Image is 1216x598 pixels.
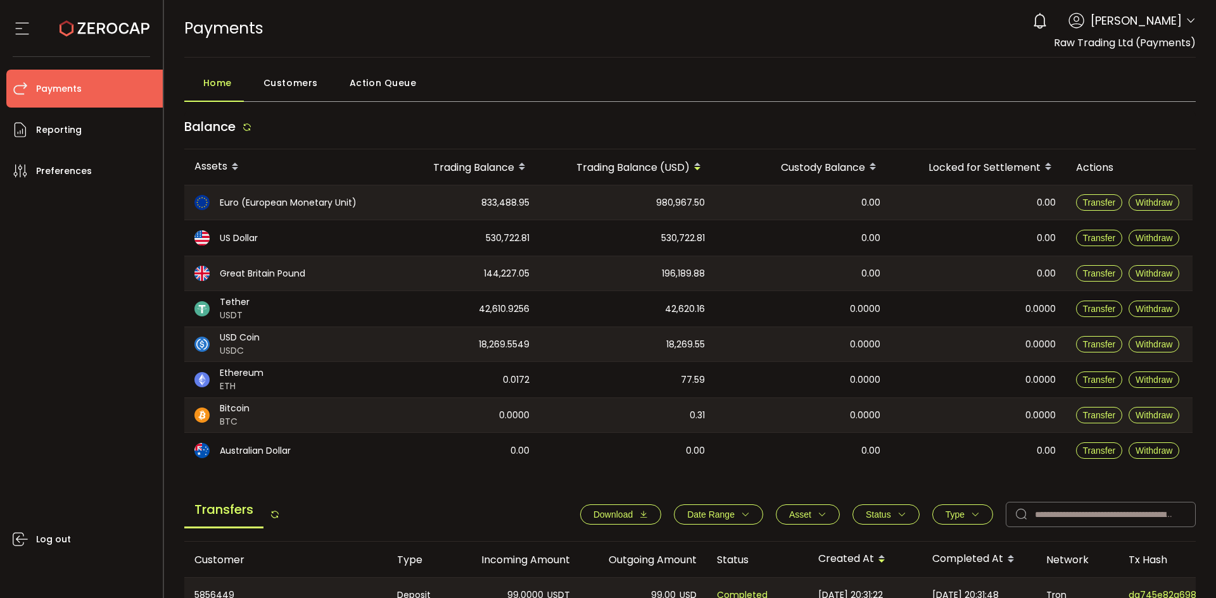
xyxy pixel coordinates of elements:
[184,156,381,178] div: Assets
[690,408,705,423] span: 0.31
[808,549,922,570] div: Created At
[1076,336,1123,352] button: Transfer
[220,366,263,380] span: Ethereum
[1136,445,1172,456] span: Withdraw
[861,196,880,210] span: 0.00
[220,415,250,428] span: BTC
[1083,339,1116,349] span: Transfer
[1037,231,1056,246] span: 0.00
[1136,268,1172,278] span: Withdraw
[220,196,357,209] span: Euro (European Monetary Unit)
[194,337,210,352] img: usdc_portfolio.svg
[184,17,263,39] span: Payments
[1129,230,1179,246] button: Withdraw
[1076,442,1123,459] button: Transfer
[1136,197,1172,208] span: Withdraw
[220,232,258,245] span: US Dollar
[922,549,1036,570] div: Completed At
[715,156,890,178] div: Custody Balance
[36,121,82,139] span: Reporting
[1083,197,1116,208] span: Transfer
[1076,265,1123,282] button: Transfer
[662,266,705,281] span: 196,189.88
[1129,336,1179,352] button: Withdraw
[36,530,71,549] span: Log out
[1066,160,1193,175] div: Actions
[510,444,529,458] span: 0.00
[1136,304,1172,314] span: Withdraw
[1083,445,1116,456] span: Transfer
[1083,268,1116,278] span: Transfer
[866,509,891,520] span: Status
[661,231,705,246] span: 530,722.81
[220,444,291,458] span: Australian Dollar
[1025,408,1056,423] span: 0.0000
[1083,375,1116,385] span: Transfer
[1037,196,1056,210] span: 0.00
[194,195,210,210] img: eur_portfolio.svg
[1037,266,1056,281] span: 0.00
[1036,552,1118,567] div: Network
[194,372,210,387] img: eth_portfolio.svg
[674,504,763,525] button: Date Range
[1153,537,1216,598] iframe: Chat Widget
[1129,407,1179,423] button: Withdraw
[1076,371,1123,388] button: Transfer
[350,70,417,96] span: Action Queue
[686,444,705,458] span: 0.00
[656,196,705,210] span: 980,967.50
[1076,194,1123,211] button: Transfer
[1136,410,1172,420] span: Withdraw
[593,509,633,520] span: Download
[220,309,250,322] span: USDT
[481,196,529,210] span: 833,488.95
[1129,265,1179,282] button: Withdraw
[499,408,529,423] span: 0.0000
[681,373,705,387] span: 77.59
[220,402,250,415] span: Bitcoin
[707,552,808,567] div: Status
[484,266,529,281] span: 144,227.05
[194,301,210,316] img: usdt_portfolio.svg
[203,70,232,96] span: Home
[1025,337,1056,352] span: 0.0000
[776,504,840,525] button: Asset
[861,231,880,246] span: 0.00
[861,444,880,458] span: 0.00
[1083,304,1116,314] span: Transfer
[1076,230,1123,246] button: Transfer
[194,230,210,246] img: usd_portfolio.svg
[850,373,880,387] span: 0.0000
[194,408,210,423] img: btc_portfolio.svg
[220,331,260,344] span: USD Coin
[1076,301,1123,317] button: Transfer
[1136,233,1172,243] span: Withdraw
[503,373,529,387] span: 0.0172
[1037,444,1056,458] span: 0.00
[184,118,236,135] span: Balance
[220,267,305,280] span: Great Britain Pound
[852,504,920,525] button: Status
[946,509,965,520] span: Type
[479,337,529,352] span: 18,269.5549
[932,504,993,525] button: Type
[479,302,529,316] span: 42,610.9256
[1025,373,1056,387] span: 0.0000
[453,552,580,567] div: Incoming Amount
[1129,301,1179,317] button: Withdraw
[220,296,250,309] span: Tether
[1083,410,1116,420] span: Transfer
[1129,371,1179,388] button: Withdraw
[687,509,735,520] span: Date Range
[263,70,318,96] span: Customers
[1076,407,1123,423] button: Transfer
[580,504,661,525] button: Download
[486,231,529,246] span: 530,722.81
[1083,233,1116,243] span: Transfer
[1054,35,1196,50] span: Raw Trading Ltd (Payments)
[1136,339,1172,349] span: Withdraw
[36,162,92,180] span: Preferences
[540,156,715,178] div: Trading Balance (USD)
[1136,375,1172,385] span: Withdraw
